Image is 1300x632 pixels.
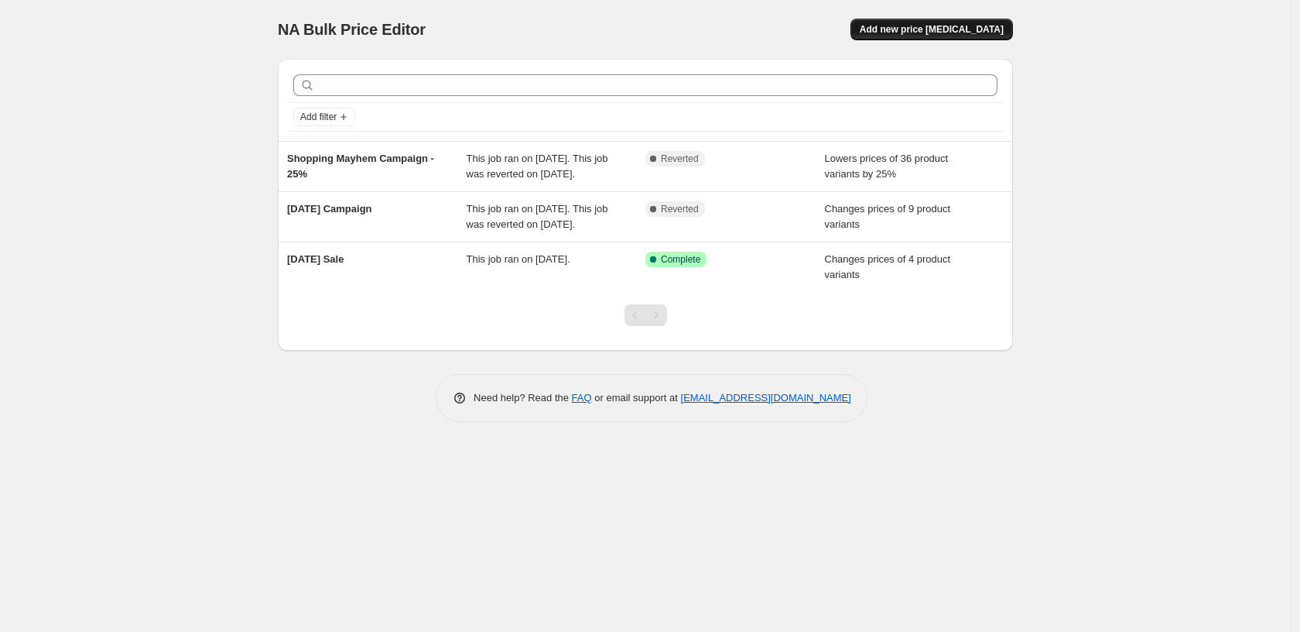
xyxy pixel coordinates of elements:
[592,392,681,404] span: or email support at
[300,111,337,123] span: Add filter
[661,153,699,165] span: Reverted
[572,392,592,404] a: FAQ
[860,23,1004,36] span: Add new price [MEDICAL_DATA]
[293,108,355,126] button: Add filter
[661,253,700,266] span: Complete
[681,392,851,404] a: [EMAIL_ADDRESS][DOMAIN_NAME]
[278,21,426,38] span: NA Bulk Price Editor
[287,203,372,215] span: [DATE] Campaign
[825,153,949,180] span: Lowers prices of 36 product variants by 25%
[825,253,951,280] span: Changes prices of 4 product variants
[287,253,344,265] span: [DATE] Sale
[661,203,699,215] span: Reverted
[467,203,608,230] span: This job ran on [DATE]. This job was reverted on [DATE].
[467,253,570,265] span: This job ran on [DATE].
[850,19,1013,40] button: Add new price [MEDICAL_DATA]
[287,153,434,180] span: Shopping Mayhem Campaign - 25%
[624,304,667,326] nav: Pagination
[467,153,608,180] span: This job ran on [DATE]. This job was reverted on [DATE].
[825,203,951,230] span: Changes prices of 9 product variants
[474,392,572,404] span: Need help? Read the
